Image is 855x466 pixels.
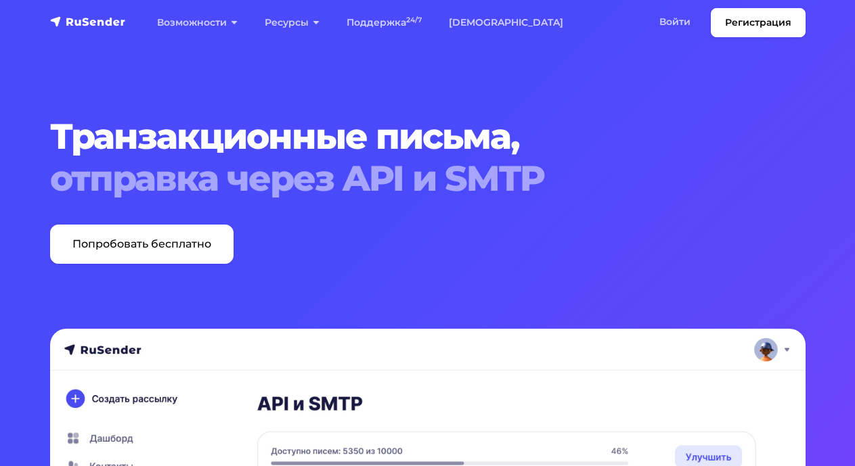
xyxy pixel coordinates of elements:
[333,9,435,37] a: Поддержка24/7
[50,15,126,28] img: RuSender
[646,8,704,36] a: Войти
[711,8,806,37] a: Регистрация
[406,16,422,24] sup: 24/7
[50,116,806,200] h1: Транзакционные письма,
[251,9,333,37] a: Ресурсы
[50,225,234,264] a: Попробовать бесплатно
[435,9,577,37] a: [DEMOGRAPHIC_DATA]
[50,158,806,200] span: отправка через API и SMTP
[144,9,251,37] a: Возможности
